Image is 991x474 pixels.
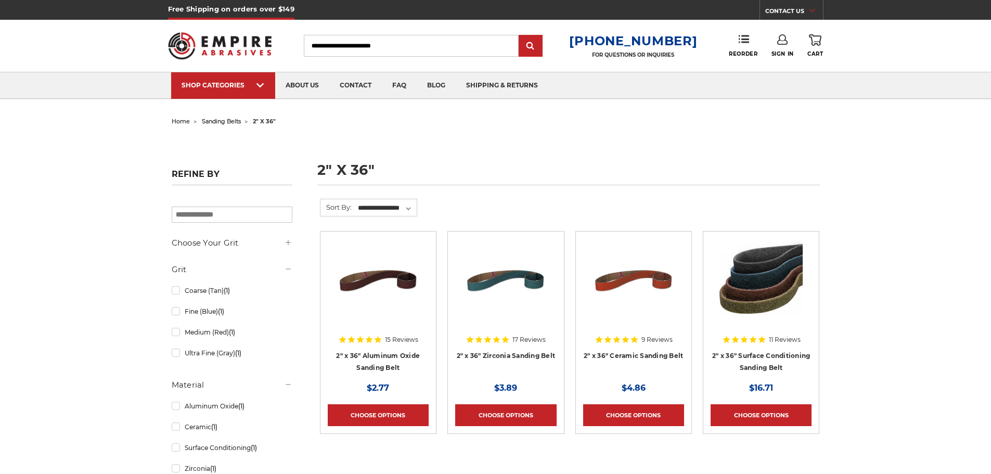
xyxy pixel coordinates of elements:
[172,237,292,249] h5: Choose Your Grit
[235,349,241,357] span: (1)
[172,397,292,415] a: Aluminum Oxide
[320,199,352,215] label: Sort By:
[455,239,556,340] a: 2" x 36" Zirconia Pipe Sanding Belt
[464,239,547,322] img: 2" x 36" Zirconia Pipe Sanding Belt
[253,118,276,125] span: 2" x 36"
[356,200,417,216] select: Sort By:
[224,287,230,294] span: (1)
[771,50,794,57] span: Sign In
[172,418,292,436] a: Ceramic
[172,344,292,362] a: Ultra Fine (Gray)
[512,337,546,343] span: 17 Reviews
[317,163,820,185] h1: 2" x 36"
[712,352,810,371] a: 2" x 36" Surface Conditioning Sanding Belt
[769,337,801,343] span: 11 Reviews
[569,52,697,58] p: FOR QUESTIONS OR INQUIRIES
[238,402,244,410] span: (1)
[337,239,420,322] img: 2" x 36" Aluminum Oxide Pipe Sanding Belt
[622,383,646,393] span: $4.86
[229,328,235,336] span: (1)
[202,118,241,125] a: sanding belts
[456,72,548,99] a: shipping & returns
[328,239,429,340] a: 2" x 36" Aluminum Oxide Pipe Sanding Belt
[719,239,803,322] img: 2"x36" Surface Conditioning Sanding Belts
[172,439,292,457] a: Surface Conditioning
[172,263,292,276] h5: Grit
[367,383,389,393] span: $2.77
[382,72,417,99] a: faq
[172,302,292,321] a: Fine (Blue)
[385,337,418,343] span: 15 Reviews
[729,34,757,57] a: Reorder
[494,383,517,393] span: $3.89
[455,404,556,426] a: Choose Options
[172,118,190,125] a: home
[592,239,675,322] img: 2" x 36" Ceramic Pipe Sanding Belt
[168,25,272,66] img: Empire Abrasives
[218,308,224,315] span: (1)
[807,50,823,57] span: Cart
[457,352,556,360] a: 2" x 36" Zirconia Sanding Belt
[417,72,456,99] a: blog
[172,169,292,185] h5: Refine by
[251,444,257,452] span: (1)
[729,50,757,57] span: Reorder
[641,337,673,343] span: 9 Reviews
[329,72,382,99] a: contact
[172,323,292,341] a: Medium (Red)
[711,404,812,426] a: Choose Options
[569,33,697,48] a: [PHONE_NUMBER]
[765,5,823,20] a: CONTACT US
[275,72,329,99] a: about us
[172,379,292,391] h5: Material
[210,465,216,472] span: (1)
[328,404,429,426] a: Choose Options
[749,383,773,393] span: $16.71
[336,352,420,371] a: 2" x 36" Aluminum Oxide Sanding Belt
[583,404,684,426] a: Choose Options
[583,239,684,340] a: 2" x 36" Ceramic Pipe Sanding Belt
[520,36,541,57] input: Submit
[807,34,823,57] a: Cart
[711,239,812,340] a: 2"x36" Surface Conditioning Sanding Belts
[211,423,217,431] span: (1)
[172,281,292,300] a: Coarse (Tan)
[182,81,265,89] div: SHOP CATEGORIES
[584,352,683,360] a: 2" x 36" Ceramic Sanding Belt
